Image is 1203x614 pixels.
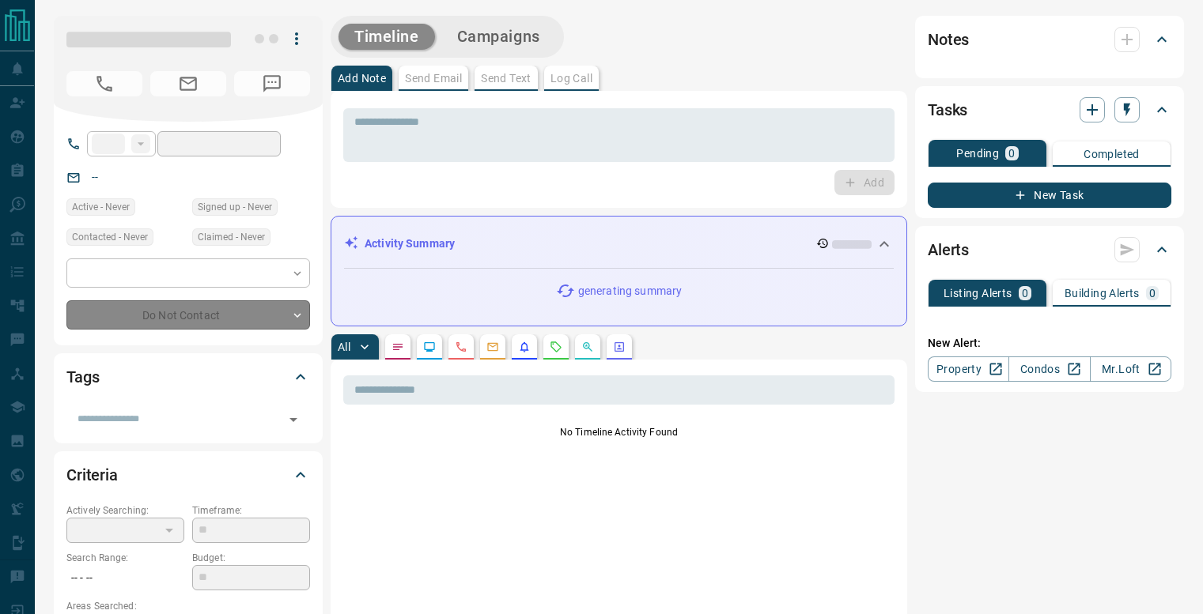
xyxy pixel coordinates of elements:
[338,73,386,84] p: Add Note
[282,409,305,431] button: Open
[343,425,895,439] p: No Timeline Activity Found
[365,235,455,252] p: Activity Summary
[1084,149,1140,160] p: Completed
[486,341,499,353] svg: Emails
[423,341,436,353] svg: Lead Browsing Activity
[578,283,682,299] p: generating summary
[928,356,1009,382] a: Property
[66,551,184,565] p: Search Range:
[581,341,594,353] svg: Opportunities
[66,358,310,396] div: Tags
[338,341,350,352] p: All
[1065,288,1140,299] p: Building Alerts
[928,335,1171,352] p: New Alert:
[198,229,265,245] span: Claimed - Never
[928,231,1171,269] div: Alerts
[1149,288,1156,299] p: 0
[66,599,310,613] p: Areas Searched:
[550,341,562,353] svg: Requests
[66,462,118,488] h2: Criteria
[928,21,1171,58] div: Notes
[150,71,226,96] span: No Email
[441,24,556,50] button: Campaigns
[339,24,435,50] button: Timeline
[66,71,142,96] span: No Number
[192,503,310,518] p: Timeframe:
[66,565,184,591] p: -- - --
[613,341,626,353] svg: Agent Actions
[234,71,310,96] span: No Number
[72,199,130,215] span: Active - Never
[1090,356,1171,382] a: Mr.Loft
[1022,288,1028,299] p: 0
[92,171,98,183] a: --
[66,364,99,390] h2: Tags
[1008,148,1015,159] p: 0
[72,229,148,245] span: Contacted - Never
[392,341,404,353] svg: Notes
[944,288,1012,299] p: Listing Alerts
[66,503,184,518] p: Actively Searching:
[344,229,894,258] div: Activity Summary
[66,300,310,330] div: Do Not Contact
[928,91,1171,129] div: Tasks
[956,148,999,159] p: Pending
[928,27,969,52] h2: Notes
[518,341,531,353] svg: Listing Alerts
[455,341,467,353] svg: Calls
[928,97,967,122] h2: Tasks
[1008,356,1090,382] a: Condos
[928,237,969,262] h2: Alerts
[66,456,310,494] div: Criteria
[928,183,1171,208] button: New Task
[192,551,310,565] p: Budget:
[198,199,272,215] span: Signed up - Never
